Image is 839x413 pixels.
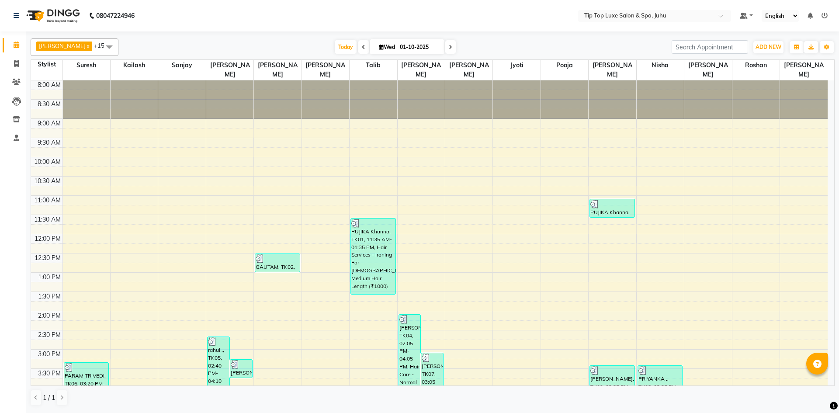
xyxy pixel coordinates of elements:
input: Search Appointment [672,40,748,54]
div: 12:30 PM [33,253,62,263]
span: [PERSON_NAME] [589,60,636,80]
span: [PERSON_NAME] [302,60,349,80]
div: [PERSON_NAME], TK03, 03:15 PM-03:45 PM, Groom Services - [PERSON_NAME] Trimming (₹200) [230,360,252,378]
div: PUJIKA Khanna, TK01, 11:05 AM-11:35 AM, Manicure & Pedicure - Cut File And Polish (₹300) [590,199,634,217]
div: 11:30 AM [32,215,62,224]
div: 1:00 PM [36,273,62,282]
span: Talib [350,60,397,71]
div: PUJIKA Khanna, TK01, 11:35 AM-01:35 PM, Hair Services - Ironing For [DEMOGRAPHIC_DATA] Medium Hai... [351,219,395,294]
span: Suresh [63,60,110,71]
div: 12:00 PM [33,234,62,243]
div: 10:00 AM [32,157,62,167]
div: Stylist [31,60,62,69]
span: Roshan [732,60,780,71]
span: +15 [94,42,111,49]
div: 2:00 PM [36,311,62,320]
span: Nisha [637,60,684,71]
div: [PERSON_NAME], TK04, 02:05 PM-04:05 PM, Hair Care - Normal Hair Wash For [DEMOGRAPHIC_DATA] Mediu... [399,315,421,390]
div: 10:30 AM [32,177,62,186]
span: [PERSON_NAME] [39,42,86,49]
div: 9:30 AM [36,138,62,147]
span: [PERSON_NAME] [445,60,492,80]
div: 8:00 AM [36,80,62,90]
span: 1 / 1 [43,393,55,403]
img: logo [22,3,82,28]
span: Kailash [111,60,158,71]
div: PARAM TRIVEDI, TK06, 03:20 PM-04:20 PM, [DEMOGRAPHIC_DATA] Hair Services - [DEMOGRAPHIC_DATA] Hai... [64,363,109,400]
span: Jyoti [493,60,540,71]
div: 3:00 PM [36,350,62,359]
span: Today [335,40,357,54]
button: ADD NEW [753,41,784,53]
b: 08047224946 [96,3,135,28]
span: Wed [377,44,397,50]
span: [PERSON_NAME] [780,60,828,80]
span: [PERSON_NAME] [684,60,732,80]
span: [PERSON_NAME] [254,60,301,80]
a: x [86,42,90,49]
div: 9:00 AM [36,119,62,128]
div: 2:30 PM [36,330,62,340]
iframe: chat widget [802,378,830,404]
div: 11:00 AM [32,196,62,205]
span: Sanjay [158,60,205,71]
div: 1:30 PM [36,292,62,301]
span: [PERSON_NAME] [206,60,253,80]
span: Pooja [541,60,588,71]
div: GAUTAM, TK02, 12:30 PM-01:00 PM, Groom Services - [PERSON_NAME] Trimming (₹200) [255,254,300,272]
div: rahul ., TK05, 02:40 PM-04:10 PM, [DEMOGRAPHIC_DATA] Hair Services - [DEMOGRAPHIC_DATA] Hair Cut ... [208,337,229,393]
div: 8:30 AM [36,100,62,109]
span: ADD NEW [756,44,781,50]
div: 3:30 PM [36,369,62,378]
span: [PERSON_NAME] [398,60,445,80]
input: 2025-10-01 [397,41,441,54]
